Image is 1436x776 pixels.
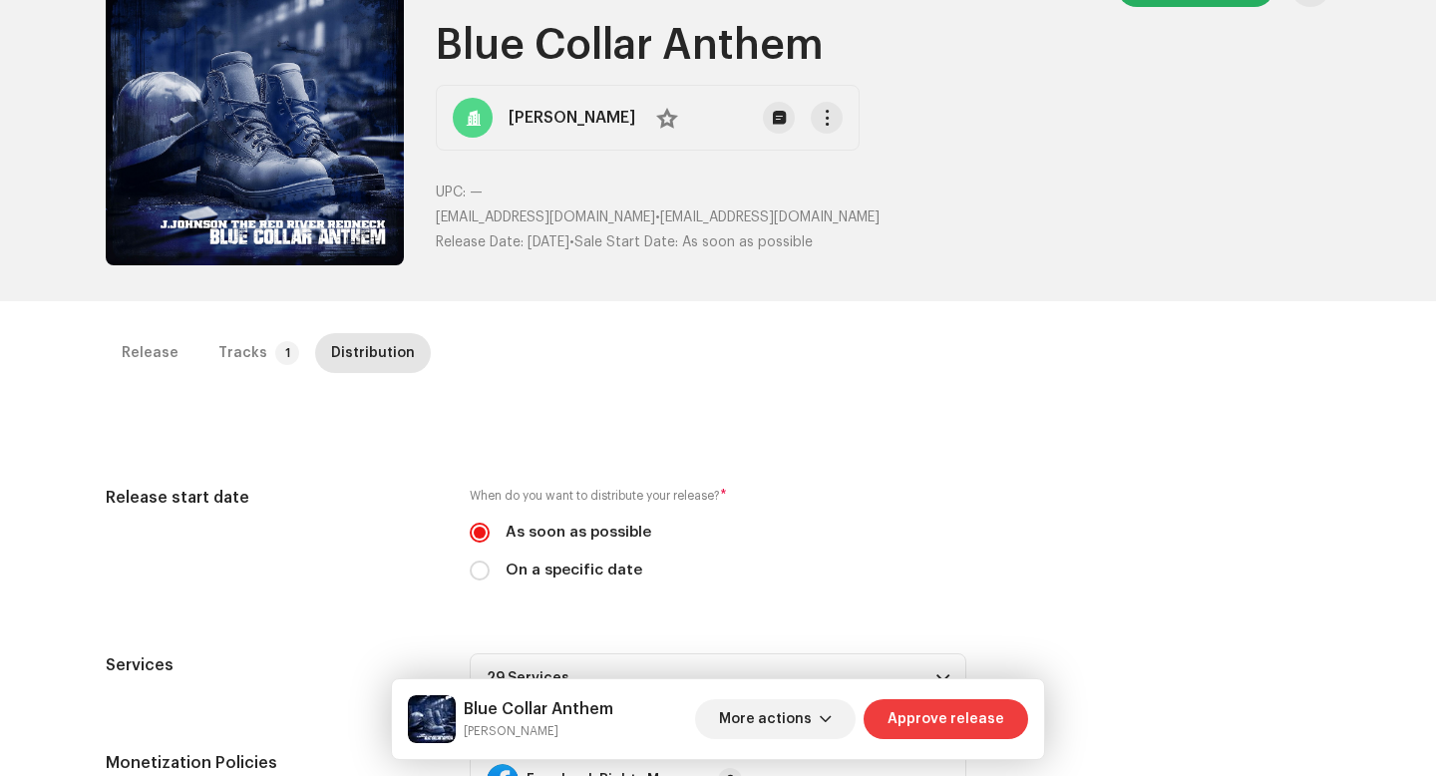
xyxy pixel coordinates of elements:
[106,486,438,510] h5: Release start date
[470,486,720,506] small: When do you want to distribute your release?
[436,210,655,224] span: [EMAIL_ADDRESS][DOMAIN_NAME]
[574,235,678,249] span: Sale Start Date:
[436,207,1330,228] p: •
[682,235,813,249] span: As soon as possible
[470,186,483,199] span: —
[509,106,635,130] strong: [PERSON_NAME]
[106,653,438,677] h5: Services
[408,695,456,743] img: 1cd2ce55-5467-43b1-93e4-b5082d78fd0b
[506,522,651,544] label: As soon as possible
[464,721,613,741] small: Blue Collar Anthem
[660,210,880,224] span: [EMAIL_ADDRESS][DOMAIN_NAME]
[436,186,466,199] span: UPC:
[470,653,966,703] p-accordion-header: 29 Services
[888,699,1004,739] span: Approve release
[331,333,415,373] div: Distribution
[436,23,1330,69] h1: Blue Collar Anthem
[695,699,856,739] button: More actions
[506,560,642,582] label: On a specific date
[436,235,574,249] span: •
[528,235,569,249] span: [DATE]
[106,751,438,775] h5: Monetization Policies
[464,697,613,721] h5: Blue Collar Anthem
[864,699,1028,739] button: Approve release
[719,699,812,739] span: More actions
[436,235,524,249] span: Release Date:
